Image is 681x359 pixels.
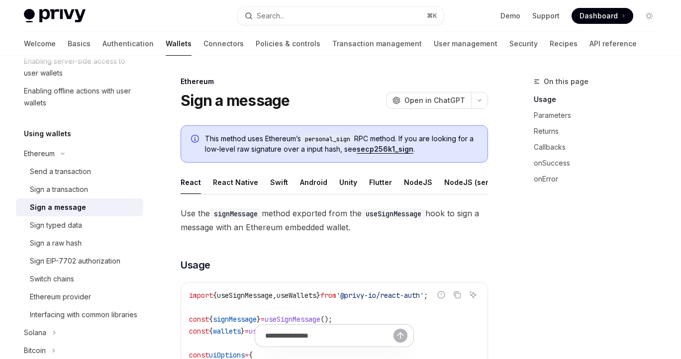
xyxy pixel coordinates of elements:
a: Welcome [24,32,56,56]
svg: Info [191,135,201,145]
span: '@privy-io/react-auth' [336,291,424,300]
div: Unity [339,171,357,194]
button: Toggle Solana section [16,324,143,342]
button: Send message [393,329,407,343]
div: Ethereum [24,148,55,160]
a: Sign a transaction [16,180,143,198]
a: Demo [500,11,520,21]
a: Sign a raw hash [16,234,143,252]
button: Report incorrect code [435,288,448,301]
code: useSignMessage [362,208,425,219]
span: } [316,291,320,300]
div: Swift [270,171,288,194]
div: Bitcoin [24,345,46,357]
span: = [261,315,265,324]
span: Open in ChatGPT [404,95,465,105]
button: Toggle Ethereum section [16,145,143,163]
div: Enabling offline actions with user wallets [24,85,137,109]
span: , [273,291,277,300]
div: Flutter [369,171,392,194]
span: const [189,315,209,324]
span: useSignMessage [265,315,320,324]
a: Wallets [166,32,192,56]
div: NodeJS [404,171,432,194]
a: Usage [534,91,665,107]
span: useSignMessage [217,291,273,300]
a: onSuccess [534,155,665,171]
span: signMessage [213,315,257,324]
a: Dashboard [572,8,633,24]
a: Ethereum provider [16,288,143,306]
div: Sign a message [30,201,86,213]
div: Interfacing with common libraries [30,309,137,321]
span: Use the method exported from the hook to sign a message with an Ethereum embedded wallet. [181,206,488,234]
div: Ethereum [181,77,488,87]
a: Recipes [550,32,578,56]
span: useWallets [277,291,316,300]
div: Android [300,171,327,194]
a: Enabling offline actions with user wallets [16,82,143,112]
a: Policies & controls [256,32,320,56]
span: Dashboard [580,11,618,21]
a: Connectors [203,32,244,56]
a: Support [532,11,560,21]
div: React [181,171,201,194]
button: Open search [238,7,444,25]
div: Search... [257,10,285,22]
span: { [213,291,217,300]
div: Sign EIP-7702 authorization [30,255,120,267]
a: Interfacing with common libraries [16,306,143,324]
button: Copy the contents from the code block [451,288,464,301]
a: onError [534,171,665,187]
code: personal_sign [301,134,354,144]
span: { [209,315,213,324]
a: Sign typed data [16,216,143,234]
span: from [320,291,336,300]
h1: Sign a message [181,91,290,109]
div: Sign a transaction [30,183,88,195]
div: React Native [213,171,258,194]
span: This method uses Ethereum’s RPC method. If you are looking for a low-level raw signature over a i... [205,134,478,154]
div: Send a transaction [30,166,91,178]
div: Ethereum provider [30,291,91,303]
a: Basics [68,32,91,56]
a: Sign a message [16,198,143,216]
div: NodeJS (server-auth) [444,171,521,194]
img: light logo [24,9,86,23]
div: Solana [24,327,46,339]
span: ; [424,291,428,300]
a: Authentication [102,32,154,56]
code: signMessage [210,208,262,219]
input: Ask a question... [265,325,393,347]
span: } [257,315,261,324]
a: Send a transaction [16,163,143,180]
span: ⌘ K [427,12,437,20]
button: Toggle dark mode [641,8,657,24]
span: (); [320,315,332,324]
a: Callbacks [534,139,665,155]
a: Parameters [534,107,665,123]
button: Open in ChatGPT [386,92,471,109]
a: Returns [534,123,665,139]
div: Sign typed data [30,219,82,231]
a: secp256k1_sign [357,145,413,154]
span: On this page [544,76,588,88]
div: Sign a raw hash [30,237,82,249]
a: User management [434,32,497,56]
a: Transaction management [332,32,422,56]
h5: Using wallets [24,128,71,140]
a: Security [509,32,538,56]
a: Switch chains [16,270,143,288]
span: Usage [181,258,210,272]
span: import [189,291,213,300]
a: API reference [589,32,637,56]
button: Ask AI [467,288,480,301]
a: Sign EIP-7702 authorization [16,252,143,270]
div: Switch chains [30,273,74,285]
